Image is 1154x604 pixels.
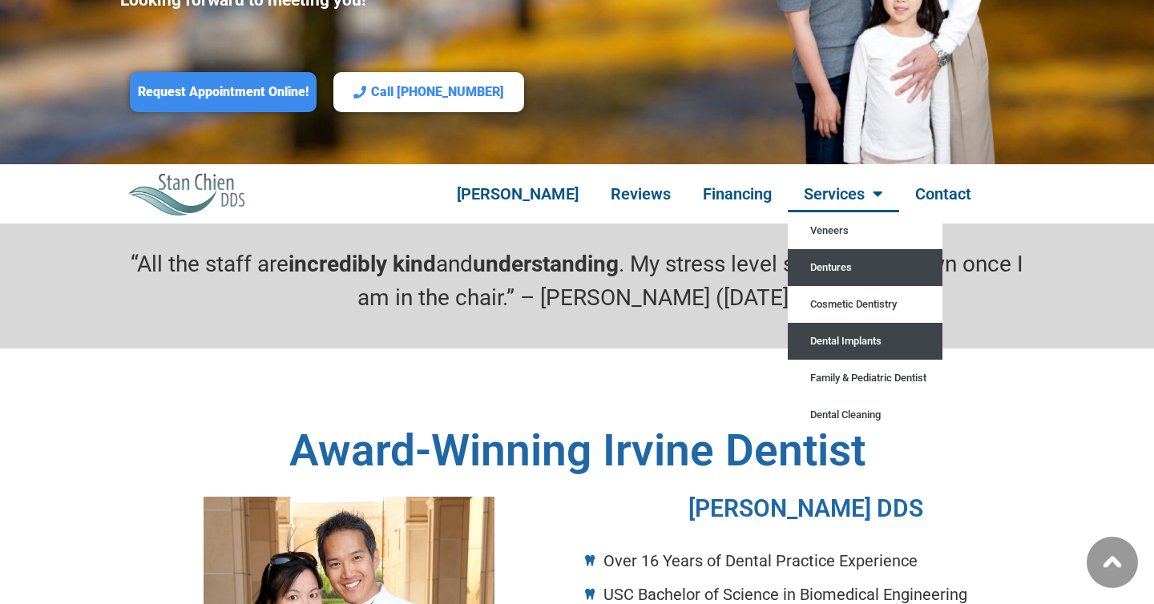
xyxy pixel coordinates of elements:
a: [PERSON_NAME] [441,175,595,212]
strong: understanding [473,251,619,277]
a: Reviews [595,175,687,212]
a: Contact [899,175,987,212]
a: Services [788,175,899,212]
p: “All the staff are and . My stress level starts to go down once I am in the chair.” – [PERSON_NAM... [120,248,1034,315]
a: Dental Cleaning [788,397,942,433]
a: Financing [687,175,788,212]
span: Over 16 Years of Dental Practice Experience [599,549,918,573]
strong: incredibly kind [288,251,436,277]
a: Dentures [788,249,942,286]
a: Cosmetic Dentistry [788,286,942,323]
img: Stan Chien DDS Best Irvine Dentist Logo [128,172,247,215]
a: Request Appointment Online! [130,72,317,113]
a: Dental Implants [788,323,942,360]
span: Call [PHONE_NUMBER] [371,84,504,101]
a: Family & Pediatric Dentist [788,360,942,397]
a: Veneers [788,212,942,249]
span: Request Appointment Online! [138,84,309,101]
h3: [PERSON_NAME] DDS [585,497,1026,521]
h2: Award-Winning Irvine Dentist [120,429,1034,473]
nav: Menu [402,175,1026,212]
a: Call [PHONE_NUMBER] [333,72,524,113]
